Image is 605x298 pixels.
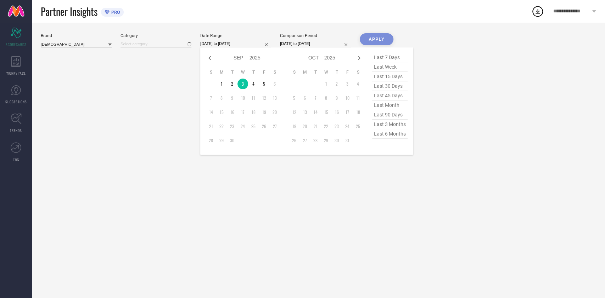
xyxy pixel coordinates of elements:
[216,69,227,75] th: Monday
[289,121,299,132] td: Sun Oct 19 2025
[248,107,259,118] td: Thu Sep 18 2025
[372,101,408,110] span: last month
[531,5,544,18] div: Open download list
[248,79,259,89] td: Thu Sep 04 2025
[321,121,331,132] td: Wed Oct 22 2025
[269,107,280,118] td: Sat Sep 20 2025
[310,135,321,146] td: Tue Oct 28 2025
[216,79,227,89] td: Mon Sep 01 2025
[342,107,353,118] td: Fri Oct 17 2025
[321,107,331,118] td: Wed Oct 15 2025
[372,53,408,62] span: last 7 days
[248,121,259,132] td: Thu Sep 25 2025
[372,91,408,101] span: last 45 days
[269,69,280,75] th: Saturday
[310,121,321,132] td: Tue Oct 21 2025
[216,135,227,146] td: Mon Sep 29 2025
[372,72,408,81] span: last 15 days
[41,4,97,19] span: Partner Insights
[227,121,237,132] td: Tue Sep 23 2025
[248,93,259,103] td: Thu Sep 11 2025
[227,79,237,89] td: Tue Sep 02 2025
[331,69,342,75] th: Thursday
[342,135,353,146] td: Fri Oct 31 2025
[321,135,331,146] td: Wed Oct 29 2025
[355,54,363,62] div: Next month
[372,81,408,91] span: last 30 days
[259,93,269,103] td: Fri Sep 12 2025
[237,69,248,75] th: Wednesday
[269,121,280,132] td: Sat Sep 27 2025
[227,69,237,75] th: Tuesday
[342,121,353,132] td: Fri Oct 24 2025
[321,93,331,103] td: Wed Oct 08 2025
[321,69,331,75] th: Wednesday
[372,62,408,72] span: last week
[299,69,310,75] th: Monday
[289,107,299,118] td: Sun Oct 12 2025
[331,79,342,89] td: Thu Oct 02 2025
[280,40,351,47] input: Select comparison period
[259,69,269,75] th: Friday
[310,69,321,75] th: Tuesday
[259,121,269,132] td: Fri Sep 26 2025
[206,135,216,146] td: Sun Sep 28 2025
[6,70,26,76] span: WORKSPACE
[206,121,216,132] td: Sun Sep 21 2025
[310,93,321,103] td: Tue Oct 07 2025
[206,69,216,75] th: Sunday
[6,42,27,47] span: SCORECARDS
[41,33,112,38] div: Brand
[216,121,227,132] td: Mon Sep 22 2025
[342,93,353,103] td: Fri Oct 10 2025
[10,128,22,133] span: TRENDS
[353,107,363,118] td: Sat Oct 18 2025
[321,79,331,89] td: Wed Oct 01 2025
[200,33,271,38] div: Date Range
[353,93,363,103] td: Sat Oct 11 2025
[289,69,299,75] th: Sunday
[372,110,408,120] span: last 90 days
[372,120,408,129] span: last 3 months
[216,107,227,118] td: Mon Sep 15 2025
[299,135,310,146] td: Mon Oct 27 2025
[259,107,269,118] td: Fri Sep 19 2025
[110,10,120,15] span: PRO
[5,99,27,104] span: SUGGESTIONS
[227,107,237,118] td: Tue Sep 16 2025
[227,135,237,146] td: Tue Sep 30 2025
[289,135,299,146] td: Sun Oct 26 2025
[331,135,342,146] td: Thu Oct 30 2025
[289,93,299,103] td: Sun Oct 05 2025
[280,33,351,38] div: Comparison Period
[353,79,363,89] td: Sat Oct 04 2025
[216,93,227,103] td: Mon Sep 08 2025
[248,69,259,75] th: Thursday
[237,107,248,118] td: Wed Sep 17 2025
[237,93,248,103] td: Wed Sep 10 2025
[331,93,342,103] td: Thu Oct 09 2025
[299,93,310,103] td: Mon Oct 06 2025
[353,121,363,132] td: Sat Oct 25 2025
[200,40,271,47] input: Select date range
[372,129,408,139] span: last 6 months
[342,79,353,89] td: Fri Oct 03 2025
[206,93,216,103] td: Sun Sep 07 2025
[353,69,363,75] th: Saturday
[331,121,342,132] td: Thu Oct 23 2025
[310,107,321,118] td: Tue Oct 14 2025
[269,93,280,103] td: Sat Sep 13 2025
[121,33,191,38] div: Category
[13,156,19,162] span: FWD
[342,69,353,75] th: Friday
[206,107,216,118] td: Sun Sep 14 2025
[269,79,280,89] td: Sat Sep 06 2025
[299,107,310,118] td: Mon Oct 13 2025
[206,54,214,62] div: Previous month
[299,121,310,132] td: Mon Oct 20 2025
[237,121,248,132] td: Wed Sep 24 2025
[237,79,248,89] td: Wed Sep 03 2025
[259,79,269,89] td: Fri Sep 05 2025
[331,107,342,118] td: Thu Oct 16 2025
[227,93,237,103] td: Tue Sep 09 2025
